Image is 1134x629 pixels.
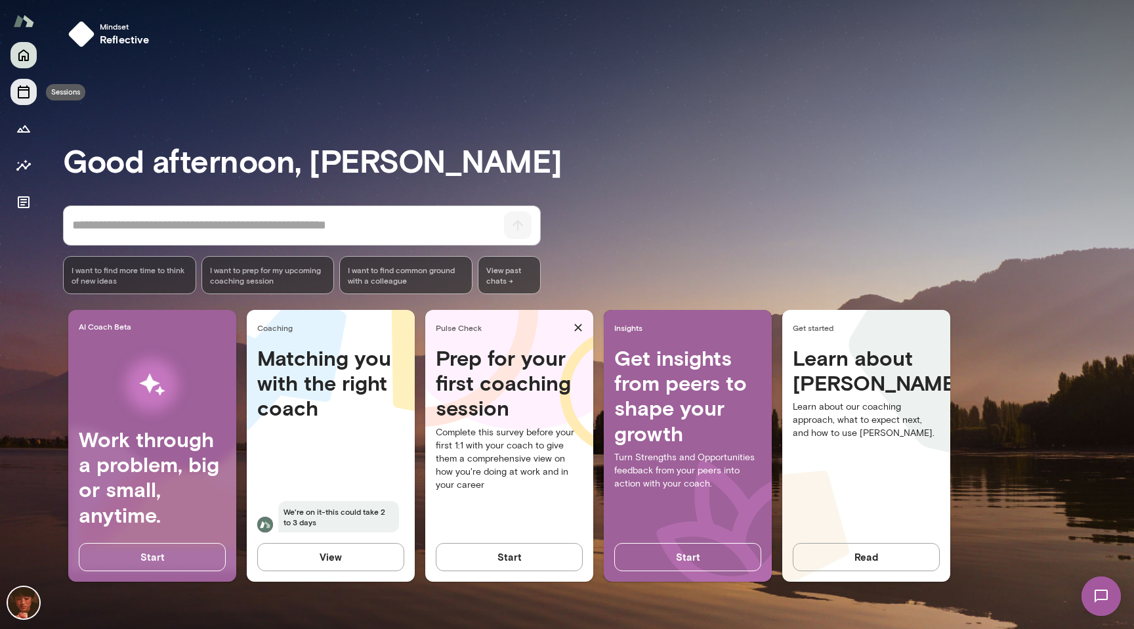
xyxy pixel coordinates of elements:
[793,401,940,440] p: Learn about our coaching approach, what to expect next, and how to use [PERSON_NAME].
[10,152,37,179] button: Insights
[100,21,150,32] span: Mindset
[257,322,409,333] span: Coaching
[79,543,226,571] button: Start
[63,142,1134,179] h3: Good afternoon, [PERSON_NAME]
[100,32,150,47] h6: reflective
[13,9,34,33] img: Mento
[614,322,766,333] span: Insights
[201,256,335,294] div: I want to prep for my upcoming coaching session
[257,543,404,571] button: View
[793,322,945,333] span: Get started
[210,265,326,286] span: I want to prep for my upcoming coaching session
[63,256,196,294] div: I want to find more time to think of new ideas
[10,79,37,105] button: Sessions
[278,501,399,532] span: We're on it-this could take 2 to 3 days
[10,116,37,142] button: Growth Plan
[614,345,761,446] h4: Get insights from peers to shape your growth
[436,322,568,333] span: Pulse Check
[348,265,464,286] span: I want to find common ground with a colleague
[614,543,761,571] button: Start
[436,345,583,421] h4: Prep for your first coaching session
[10,189,37,215] button: Documents
[46,84,85,100] div: Sessions
[339,256,472,294] div: I want to find common ground with a colleague
[94,343,211,427] img: AI Workflows
[478,256,541,294] span: View past chats ->
[79,321,231,332] span: AI Coach Beta
[72,265,188,286] span: I want to find more time to think of new ideas
[79,427,226,528] h4: Work through a problem, big or small, anytime.
[10,42,37,68] button: Home
[436,426,583,492] p: Complete this survey before your first 1:1 with your coach to give them a comprehensive view on h...
[793,345,940,396] h4: Learn about [PERSON_NAME]
[68,21,94,47] img: mindset
[614,451,761,490] p: Turn Strengths and Opportunities feedback from your peers into action with your coach.
[63,16,160,53] button: Mindsetreflective
[8,587,39,618] img: Koichiro Narita
[257,345,404,421] h4: Matching you with the right coach
[436,543,583,571] button: Start
[793,543,940,571] button: Read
